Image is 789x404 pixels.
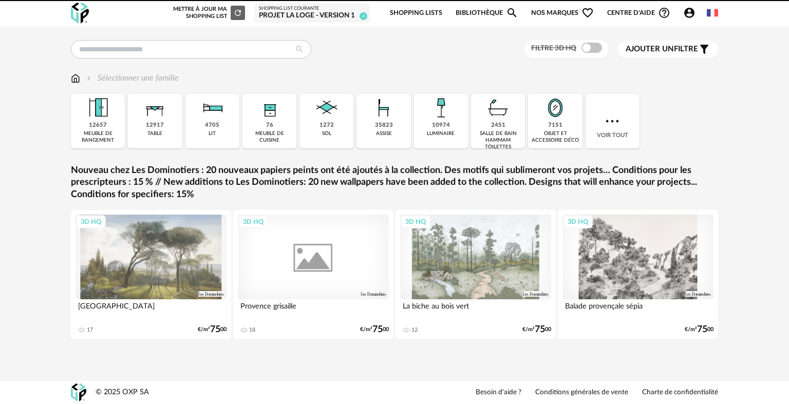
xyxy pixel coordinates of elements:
[74,130,122,144] div: meuble de rangement
[558,210,718,339] a: 3D HQ Balade provençale sépia €/m²7500
[375,122,393,129] div: 35823
[618,41,718,58] button: Ajouter unfiltre Filter icon
[370,94,398,122] img: Assise.png
[256,94,284,122] img: Rangement.png
[360,326,389,333] div: €/m² 00
[238,299,389,320] div: Provence grisaille
[581,7,594,19] span: Heart Outline icon
[210,326,220,333] span: 75
[71,72,80,84] img: svg+xml;base64,PHN2ZyB3aWR0aD0iMTYiIGhlaWdodD0iMTciIHZpZXdCb3g9IjAgMCAxNiAxNyIgZmlsbD0ibm9uZSIgeG...
[607,7,670,19] span: Centre d'aideHelp Circle Outline icon
[411,326,418,334] div: 12
[491,122,505,129] div: 2451
[522,326,551,333] div: €/m² 00
[320,122,334,129] div: 1272
[683,7,696,19] span: Account Circle icon
[476,388,521,397] a: Besoin d'aide ?
[563,215,593,228] div: 3D HQ
[506,7,518,19] span: Magnify icon
[531,130,579,144] div: objet et accessoire déco
[456,1,518,25] a: BibliothèqueMagnify icon
[71,165,718,201] a: Nouveau chez Les Dominotiers : 20 nouveaux papiers peints ont été ajoutés à la collection. Des mo...
[390,1,442,25] a: Shopping Lists
[531,45,576,52] span: Filtre 3D HQ
[71,3,89,24] img: OXP
[322,130,331,137] div: sol
[707,7,718,18] img: fr
[535,326,545,333] span: 75
[259,6,365,12] div: Shopping List courante
[84,94,112,122] img: Meuble%20de%20rangement.png
[85,72,179,84] div: Sélectionner une famille
[548,122,562,129] div: 7151
[360,12,367,20] span: 4
[96,388,149,397] div: © 2025 OXP SA
[71,210,231,339] a: 3D HQ [GEOGRAPHIC_DATA] 17 €/m²7500
[259,6,365,21] a: Shopping List courante Projet La Loge - Version 1 4
[626,44,698,54] span: filtre
[313,94,341,122] img: Sol.png
[474,130,522,150] div: salle de bain hammam toilettes
[562,299,713,320] div: Balade provençale sépia
[171,6,245,20] div: Mettre à jour ma Shopping List
[198,326,227,333] div: €/m² 00
[238,215,268,228] div: 3D HQ
[432,122,450,129] div: 10974
[76,299,227,320] div: [GEOGRAPHIC_DATA]
[372,326,383,333] span: 75
[85,72,93,84] img: svg+xml;base64,PHN2ZyB3aWR0aD0iMTYiIGhlaWdodD0iMTYiIHZpZXdCb3g9IjAgMCAxNiAxNiIgZmlsbD0ibm9uZSIgeG...
[198,94,226,122] img: Literie.png
[531,1,594,25] span: Nos marques
[541,94,569,122] img: Miroir.png
[71,383,86,401] img: OXP
[484,94,512,122] img: Salle%20de%20bain.png
[401,215,430,228] div: 3D HQ
[658,7,670,19] span: Help Circle Outline icon
[698,43,710,55] span: Filter icon
[396,210,556,339] a: 3D HQ La biche au bois vert 12 €/m²7500
[376,130,392,137] div: assise
[89,122,107,129] div: 12657
[233,210,393,339] a: 3D HQ Provence grisaille 18 €/m²7500
[683,7,700,19] span: Account Circle icon
[205,122,219,129] div: 4705
[259,11,365,21] div: Projet La Loge - Version 1
[586,94,640,148] div: Voir tout
[246,130,293,144] div: meuble de cuisine
[233,10,242,15] span: Refresh icon
[427,130,455,137] div: luminaire
[141,94,169,122] img: Table.png
[685,326,713,333] div: €/m² 00
[400,299,551,320] div: La biche au bois vert
[209,130,216,137] div: lit
[249,326,255,334] div: 18
[146,122,164,129] div: 12917
[147,130,162,137] div: table
[266,122,273,129] div: 76
[427,94,455,122] img: Luminaire.png
[642,388,718,397] a: Charte de confidentialité
[697,326,707,333] span: 75
[87,326,93,334] div: 17
[535,388,628,397] a: Conditions générales de vente
[76,215,106,228] div: 3D HQ
[603,112,622,130] img: more.7b13dc1.svg
[626,45,674,53] span: Ajouter un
